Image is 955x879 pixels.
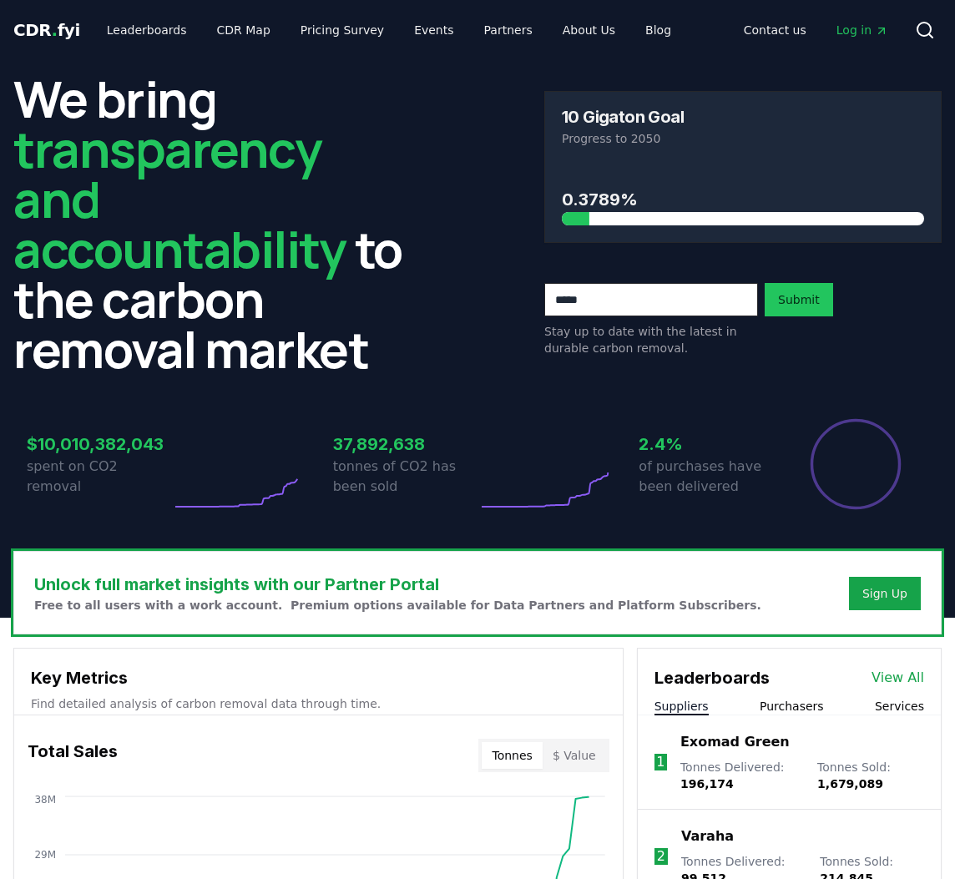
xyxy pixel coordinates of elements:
[562,187,924,212] h3: 0.3789%
[730,15,902,45] nav: Main
[562,109,684,125] h3: 10 Gigaton Goal
[31,665,606,690] h3: Key Metrics
[849,577,921,610] button: Sign Up
[654,665,770,690] h3: Leaderboards
[34,794,56,806] tspan: 38M
[654,698,709,715] button: Suppliers
[639,432,783,457] h3: 2.4%
[760,698,824,715] button: Purchasers
[13,73,411,374] h2: We bring to the carbon removal market
[482,742,542,769] button: Tonnes
[13,18,80,42] a: CDR.fyi
[333,457,477,497] p: tonnes of CO2 has been sold
[862,585,907,602] a: Sign Up
[656,752,664,772] p: 1
[543,742,606,769] button: $ Value
[13,20,80,40] span: CDR fyi
[93,15,685,45] nav: Main
[93,15,200,45] a: Leaderboards
[681,826,734,846] a: Varaha
[401,15,467,45] a: Events
[34,849,56,861] tspan: 29M
[333,432,477,457] h3: 37,892,638
[471,15,546,45] a: Partners
[632,15,685,45] a: Blog
[657,846,665,866] p: 2
[823,15,902,45] a: Log in
[31,695,606,712] p: Find detailed analysis of carbon removal data through time.
[549,15,629,45] a: About Us
[809,417,902,511] div: Percentage of sales delivered
[544,323,758,356] p: Stay up to date with the latest in durable carbon removal.
[680,777,734,791] span: 196,174
[817,759,924,792] p: Tonnes Sold :
[562,130,924,147] p: Progress to 2050
[27,432,171,457] h3: $10,010,382,043
[287,15,397,45] a: Pricing Survey
[872,668,924,688] a: View All
[13,114,346,283] span: transparency and accountability
[817,777,883,791] span: 1,679,089
[639,457,783,497] p: of purchases have been delivered
[34,572,761,597] h3: Unlock full market insights with our Partner Portal
[680,759,801,792] p: Tonnes Delivered :
[836,22,888,38] span: Log in
[730,15,820,45] a: Contact us
[680,732,790,752] a: Exomad Green
[27,457,171,497] p: spent on CO2 removal
[204,15,284,45] a: CDR Map
[875,698,924,715] button: Services
[28,739,118,772] h3: Total Sales
[52,20,58,40] span: .
[765,283,833,316] button: Submit
[34,597,761,614] p: Free to all users with a work account. Premium options available for Data Partners and Platform S...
